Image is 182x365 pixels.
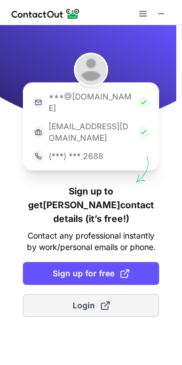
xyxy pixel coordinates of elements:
[49,121,133,144] p: [EMAIL_ADDRESS][DOMAIN_NAME]
[33,97,44,108] img: https://contactout.com/extension/app/static/media/login-email-icon.f64bce713bb5cd1896fef81aa7b14a...
[138,97,149,108] img: Check Icon
[23,184,159,225] h1: Sign up to get [PERSON_NAME] contact details (it’s free!)
[23,294,159,317] button: Login
[23,230,159,253] p: Contact any professional instantly by work/personal emails or phone.
[33,150,44,162] img: https://contactout.com/extension/app/static/media/login-phone-icon.bacfcb865e29de816d437549d7f4cb...
[49,91,133,114] p: ***@[DOMAIN_NAME]
[74,53,108,87] img: Alexander Rickfelder
[33,126,44,138] img: https://contactout.com/extension/app/static/media/login-work-icon.638a5007170bc45168077fde17b29a1...
[138,126,149,138] img: Check Icon
[53,268,129,279] span: Sign up for free
[73,300,110,311] span: Login
[11,7,80,21] img: ContactOut v5.3.10
[23,262,159,285] button: Sign up for free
